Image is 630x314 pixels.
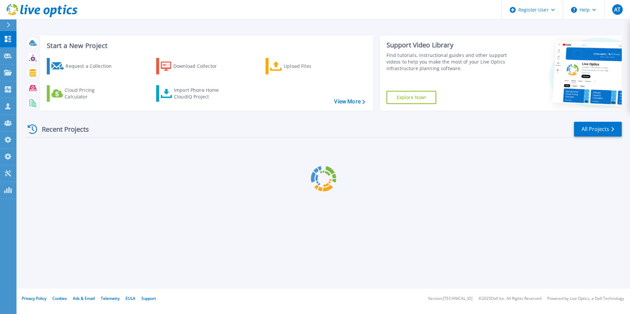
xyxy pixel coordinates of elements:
a: Ads & Email [73,296,95,301]
li: © 2025 Dell Inc. All Rights Reserved [478,297,541,301]
li: Powered by Live Optics, a Dell Technology [547,297,624,301]
a: View More [334,98,365,105]
h3: Start a New Project [47,42,365,49]
div: Cloud Pricing Calculator [65,87,117,100]
a: Cookies [52,296,67,301]
div: Import Phone Home CloudIQ Project [174,87,225,100]
div: Support Video Library [387,41,510,49]
div: Upload Files [284,60,336,73]
a: Support [141,296,156,301]
div: Download Collector [173,60,226,73]
a: Download Collector [156,58,230,74]
a: Privacy Policy [22,296,46,301]
li: Version: [TECHNICAL_ID] [428,297,472,301]
a: Telemetry [101,296,120,301]
a: Explore Now! [387,91,437,104]
a: Cloud Pricing Calculator [47,85,120,102]
div: Recent Projects [25,121,98,137]
span: AT [614,7,620,12]
div: Request a Collection [66,60,118,73]
a: Upload Files [266,58,339,74]
a: Request a Collection [47,58,120,74]
div: Find tutorials, instructional guides and other support videos to help you make the most of your L... [387,52,510,72]
a: All Projects [574,122,622,137]
a: EULA [126,296,135,301]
